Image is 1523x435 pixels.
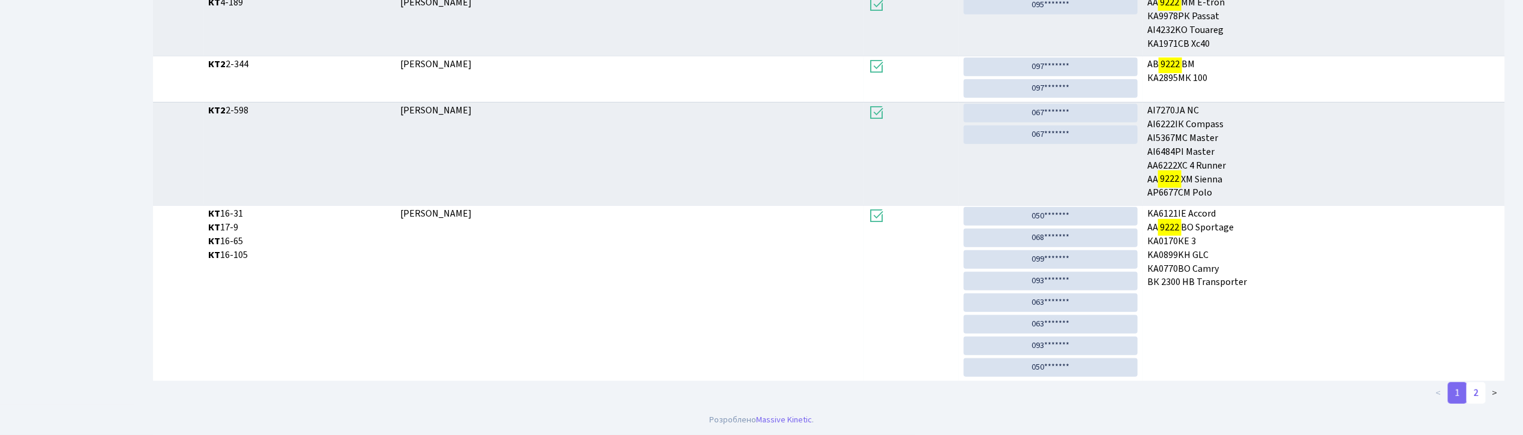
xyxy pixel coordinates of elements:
[709,413,814,427] div: Розроблено .
[400,207,472,220] span: [PERSON_NAME]
[209,104,391,118] span: 2-598
[1147,207,1500,289] span: KA6121IE Accord АА ВО Sportage КА0170КЕ 3 KA0899KH GLC КА0770ВО Camry BК 2300 HB Transporter
[1147,58,1500,85] span: АВ ВМ КА2895МК 100
[756,413,812,426] a: Massive Kinetic
[209,207,391,262] span: 16-31 17-9 16-65 16-105
[400,104,472,117] span: [PERSON_NAME]
[1158,219,1181,236] mark: 9222
[209,235,221,248] b: КТ
[209,58,391,71] span: 2-344
[1159,56,1182,73] mark: 9222
[209,221,221,234] b: КТ
[209,207,221,220] b: КТ
[400,58,472,71] span: [PERSON_NAME]
[1467,382,1486,404] a: 2
[1448,382,1467,404] a: 1
[209,58,226,71] b: КТ2
[1147,104,1500,200] span: АІ7270JA NC АІ6222ІК Compass АІ5367МС Master АІ6484РІ Master АА6222ХС 4 Runner АА ХМ Sienna АР667...
[209,104,226,117] b: КТ2
[1485,382,1505,404] a: >
[209,248,221,262] b: КТ
[1158,170,1181,187] mark: 9222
